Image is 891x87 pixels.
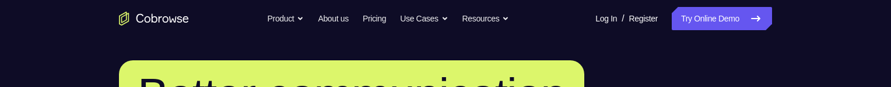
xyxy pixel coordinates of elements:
button: Use Cases [400,7,448,30]
span: / [622,12,624,26]
a: Register [629,7,658,30]
button: Resources [462,7,510,30]
a: Pricing [363,7,386,30]
a: Go to the home page [119,12,189,26]
a: About us [318,7,348,30]
a: Try Online Demo [672,7,772,30]
button: Product [268,7,304,30]
a: Log In [595,7,617,30]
